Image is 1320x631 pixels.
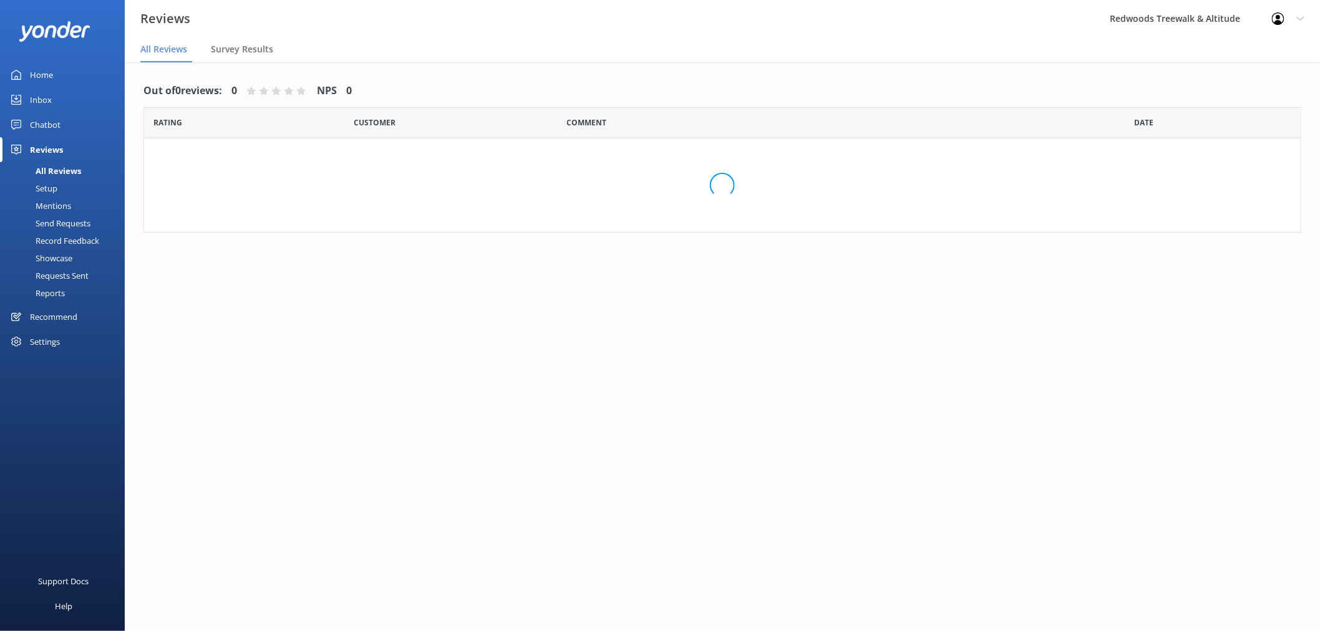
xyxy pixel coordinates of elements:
a: Reports [7,284,125,302]
a: Showcase [7,249,125,267]
div: Reviews [30,137,63,162]
span: All Reviews [140,43,187,55]
span: Question [567,117,607,128]
a: Record Feedback [7,232,125,249]
div: Support Docs [39,569,89,594]
div: Setup [7,180,57,197]
h4: Out of 0 reviews: [143,83,222,99]
img: yonder-white-logo.png [19,21,90,42]
div: Showcase [7,249,72,267]
div: Home [30,62,53,87]
div: Settings [30,329,60,354]
div: Chatbot [30,112,61,137]
span: Date [153,117,182,128]
a: Mentions [7,197,125,214]
div: Help [55,594,72,619]
div: Mentions [7,197,71,214]
div: Recommend [30,304,77,329]
h3: Reviews [140,9,190,29]
span: Date [354,117,396,128]
a: All Reviews [7,162,125,180]
div: Record Feedback [7,232,99,249]
div: Send Requests [7,214,90,232]
span: Survey Results [211,43,273,55]
a: Requests Sent [7,267,125,284]
a: Send Requests [7,214,125,232]
h4: 0 [346,83,352,99]
div: Reports [7,284,65,302]
h4: NPS [317,83,337,99]
div: Requests Sent [7,267,89,284]
a: Setup [7,180,125,197]
div: Inbox [30,87,52,112]
h4: 0 [231,83,237,99]
div: All Reviews [7,162,81,180]
span: Date [1135,117,1154,128]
